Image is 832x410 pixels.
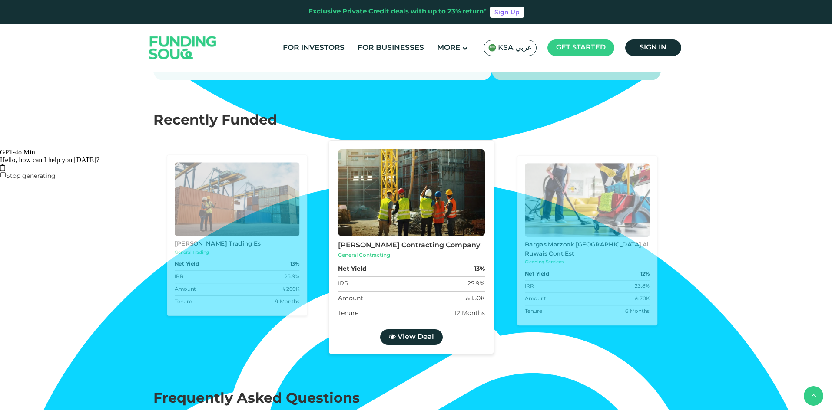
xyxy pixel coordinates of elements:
[338,265,366,274] strong: Net Yield
[174,260,199,268] strong: Net Yield
[804,386,823,406] button: back
[338,240,484,251] div: [PERSON_NAME] Contracting Company
[454,309,484,318] div: 12 Months
[174,240,299,249] div: [PERSON_NAME] Trading Es
[488,44,496,52] img: SA Flag
[474,265,484,274] strong: 13%
[640,44,666,51] span: Sign in
[625,308,650,315] div: 6 Months
[625,39,681,56] a: Sign in
[467,279,484,289] div: 25.9%
[275,298,299,306] div: 9 Months
[338,279,348,289] div: IRR
[174,249,299,256] div: General Trading
[338,149,484,236] img: Business Image
[174,162,299,236] img: Business Image
[525,308,542,315] div: Tenure
[525,282,534,290] div: IRR
[282,285,299,293] div: ʢ 200K
[355,41,426,55] a: For Businesses
[525,163,650,237] img: Business Image
[281,41,347,55] a: For Investors
[635,295,650,303] div: ʢ 70K
[525,295,546,303] div: Amount
[635,282,650,290] div: 23.8%
[525,270,549,278] strong: Net Yield
[290,260,299,268] strong: 13%
[285,273,299,281] div: 25.9%
[465,294,484,303] div: ʢ 150K
[640,270,650,278] strong: 12%
[338,294,363,303] div: Amount
[525,240,650,258] div: Bargas Marzook [GEOGRAPHIC_DATA] Al Ruwais Cont Est
[338,309,358,318] div: Tenure
[174,285,196,293] div: Amount
[174,298,192,306] div: Tenure
[308,7,487,17] div: Exclusive Private Credit deals with up to 23% return*
[397,334,434,340] span: View Deal
[490,7,524,18] a: Sign Up
[153,392,360,406] span: Frequently Asked Questions
[140,26,225,70] img: Logo
[380,329,442,345] a: View Deal
[153,114,277,128] span: Recently Funded
[437,44,460,52] span: More
[498,43,532,53] span: KSA عربي
[338,252,484,259] div: General Contracting
[556,44,606,51] span: Get started
[525,259,650,266] div: Cleaning Services
[174,273,183,281] div: IRR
